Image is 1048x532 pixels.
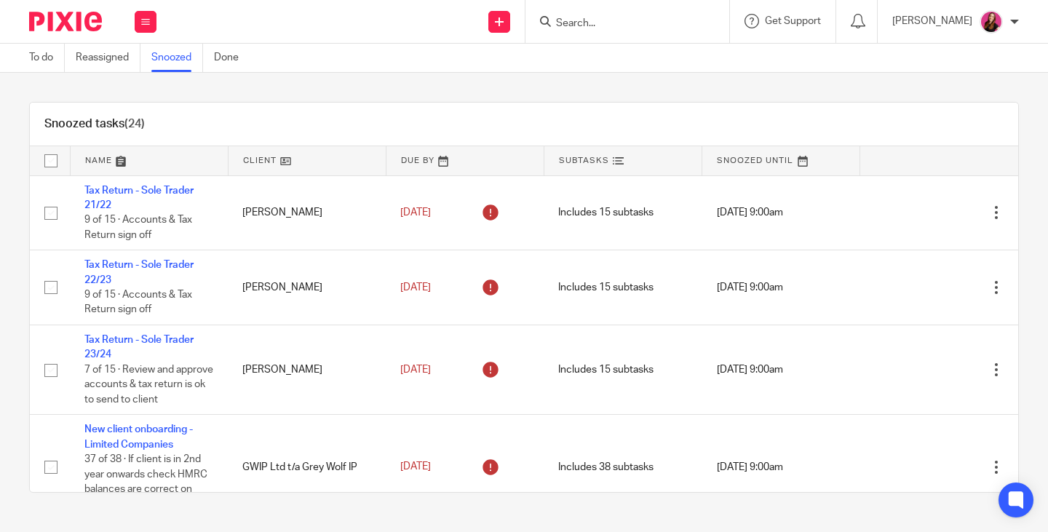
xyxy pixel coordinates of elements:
a: Tax Return - Sole Trader 23/24 [84,335,194,360]
span: Subtasks [559,156,609,164]
img: Pixie [29,12,102,31]
span: [DATE] [400,282,431,293]
span: [DATE] [400,207,431,218]
h1: Snoozed tasks [44,116,145,132]
span: Includes 15 subtasks [558,282,654,293]
a: Done [214,44,250,72]
span: 9 of 15 · Accounts & Tax Return sign off [84,290,192,315]
span: Includes 15 subtasks [558,365,654,375]
span: 9 of 15 · Accounts & Tax Return sign off [84,215,192,240]
p: [PERSON_NAME] [892,14,972,28]
span: [DATE] 9:00am [717,207,783,218]
a: Snoozed [151,44,203,72]
a: Tax Return - Sole Trader 21/22 [84,186,194,210]
span: [DATE] [400,365,431,375]
a: To do [29,44,65,72]
span: 7 of 15 · Review and approve accounts & tax return is ok to send to client [84,365,213,405]
span: [DATE] 9:00am [717,462,783,472]
a: New client onboarding - Limited Companies [84,424,193,449]
td: [PERSON_NAME] [228,175,386,250]
td: GWIP Ltd t/a Grey Wolf IP [228,415,386,520]
td: [PERSON_NAME] [228,250,386,325]
td: [PERSON_NAME] [228,325,386,415]
img: 21.png [980,10,1003,33]
span: Includes 15 subtasks [558,207,654,218]
span: 37 of 38 · If client is in 2nd year onwards check HMRC balances are correct on Xero [84,454,207,509]
span: [DATE] 9:00am [717,282,783,293]
span: [DATE] [400,462,431,472]
span: (24) [124,118,145,130]
span: Includes 38 subtasks [558,462,654,472]
input: Search [555,17,686,31]
span: [DATE] 9:00am [717,365,783,375]
a: Reassigned [76,44,140,72]
span: Get Support [765,16,821,26]
a: Tax Return - Sole Trader 22/23 [84,260,194,285]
